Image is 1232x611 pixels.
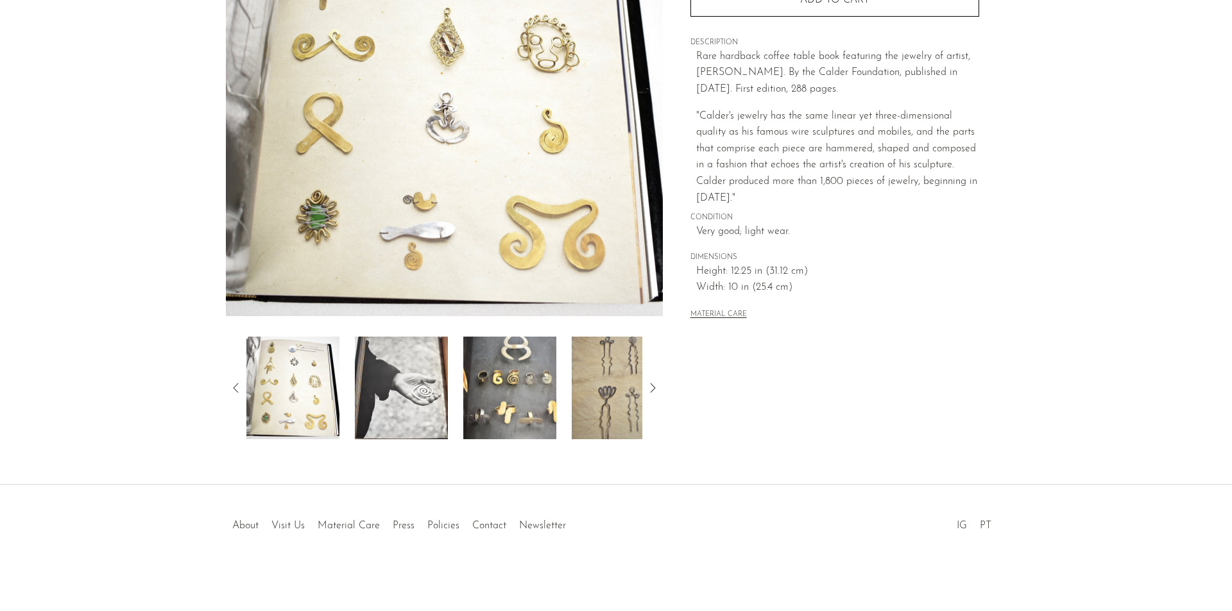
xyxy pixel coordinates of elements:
[232,521,259,531] a: About
[427,521,459,531] a: Policies
[696,49,979,98] p: Rare hardback coffee table book featuring the jewelry of artist, [PERSON_NAME]. By the Calder Fou...
[318,521,380,531] a: Material Care
[696,264,979,280] span: Height: 12.25 in (31.12 cm)
[690,252,979,264] span: DIMENSIONS
[950,510,998,535] ul: Social Medias
[226,510,572,535] ul: Quick links
[355,337,448,439] img: Calder Jewelry
[572,337,665,439] img: Calder Jewelry
[690,310,747,320] button: MATERIAL CARE
[271,521,305,531] a: Visit Us
[696,108,979,207] p: "Calder's jewelry has the same linear yet three-dimensional quality as his famous wire sculptures...
[246,337,339,439] img: Calder Jewelry
[472,521,506,531] a: Contact
[690,37,979,49] span: DESCRIPTION
[463,337,556,439] img: Calder Jewelry
[690,212,979,224] span: CONDITION
[393,521,415,531] a: Press
[696,280,979,296] span: Width: 10 in (25.4 cm)
[957,521,967,531] a: IG
[980,521,991,531] a: PT
[696,224,979,240] span: Very good; light wear.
